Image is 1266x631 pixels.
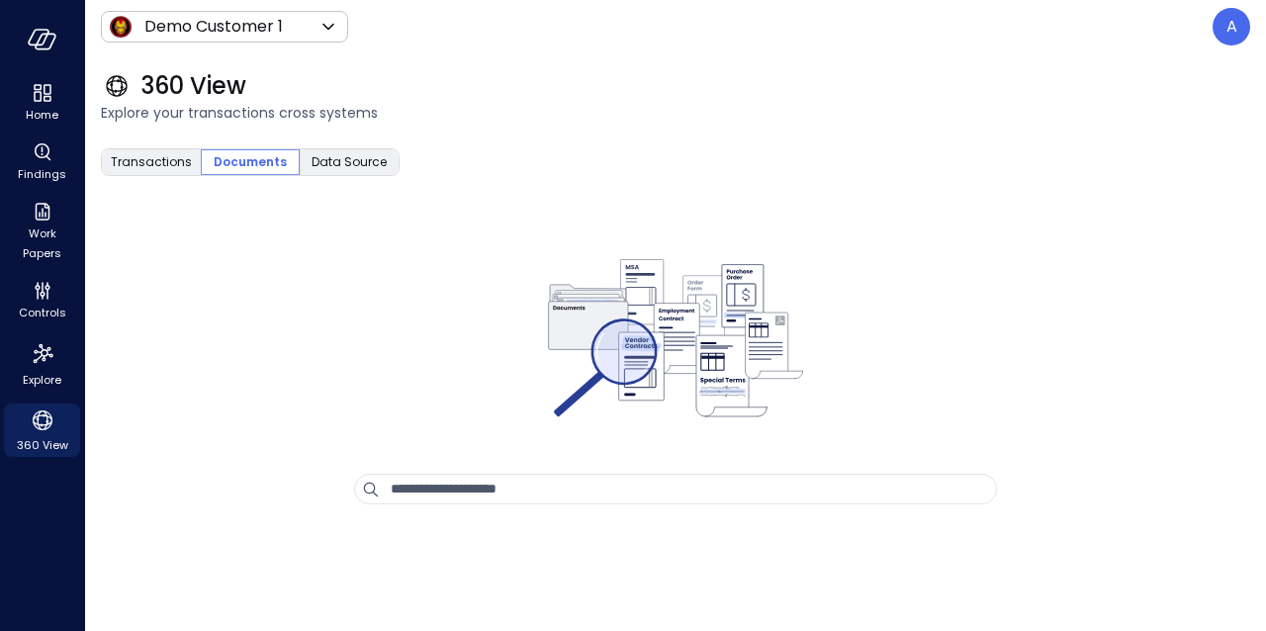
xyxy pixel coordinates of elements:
div: 360 View [4,404,80,457]
span: Controls [19,303,66,322]
div: Work Papers [4,198,80,265]
span: Explore your transactions cross systems [101,102,1250,124]
p: Demo Customer 1 [144,15,283,39]
div: Ahikam [1213,8,1250,45]
span: Work Papers [12,224,72,263]
div: Explore [4,336,80,392]
img: Icon [109,15,133,39]
span: 360 View [17,435,68,455]
span: Transactions [111,152,192,172]
span: Documents [214,152,287,172]
span: Findings [18,164,66,184]
p: A [1226,15,1237,39]
img: Documents [527,245,824,443]
span: Home [26,105,58,125]
div: Controls [4,277,80,324]
div: Home [4,79,80,127]
span: Explore [23,370,61,390]
span: 360 View [140,70,246,102]
span: Data Source [312,152,387,172]
div: Findings [4,138,80,186]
